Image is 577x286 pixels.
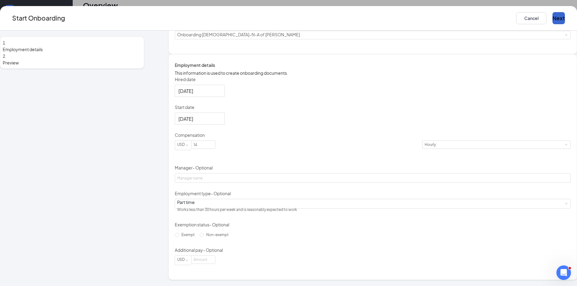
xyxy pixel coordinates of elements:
[516,12,546,24] button: Cancel
[178,87,220,95] input: Aug 27, 2025
[175,165,571,171] p: Manager
[177,31,304,39] div: [object Object]
[211,191,231,196] span: - Optional
[175,62,571,68] h4: Employment details
[191,256,215,264] input: Amount
[177,205,297,214] div: Works less than 30 hours per week and is reasonably expected to work
[209,222,229,227] span: - Optional
[175,247,571,253] p: Additional pay
[175,173,571,183] input: Manager name
[3,53,5,59] span: 2
[193,165,213,170] span: - Optional
[204,232,231,237] span: Non-exempt
[177,256,189,264] div: USD
[175,104,571,110] p: Start date
[177,141,189,149] div: USD
[203,247,223,253] span: - Optional
[552,12,565,24] button: Next
[175,76,571,82] p: Hired date
[3,46,141,53] span: Employment details
[3,59,141,66] span: Preview
[179,232,197,237] span: Exempt
[175,190,571,196] p: Employment type
[175,70,571,76] p: This information is used to create onboarding documents.
[177,199,301,214] div: [object Object]
[177,32,300,37] span: Onboarding [DEMOGRAPHIC_DATA]-fil-A of [PERSON_NAME]
[177,199,297,205] div: Part time
[178,115,220,123] input: Sep 2, 2025
[3,40,5,45] span: 1
[556,265,571,280] iframe: Intercom live chat
[175,222,571,228] p: Exemption status
[191,141,215,149] input: Amount
[175,132,571,138] p: Compensation
[425,141,440,149] div: Hourly
[12,13,65,23] h3: Start Onboarding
